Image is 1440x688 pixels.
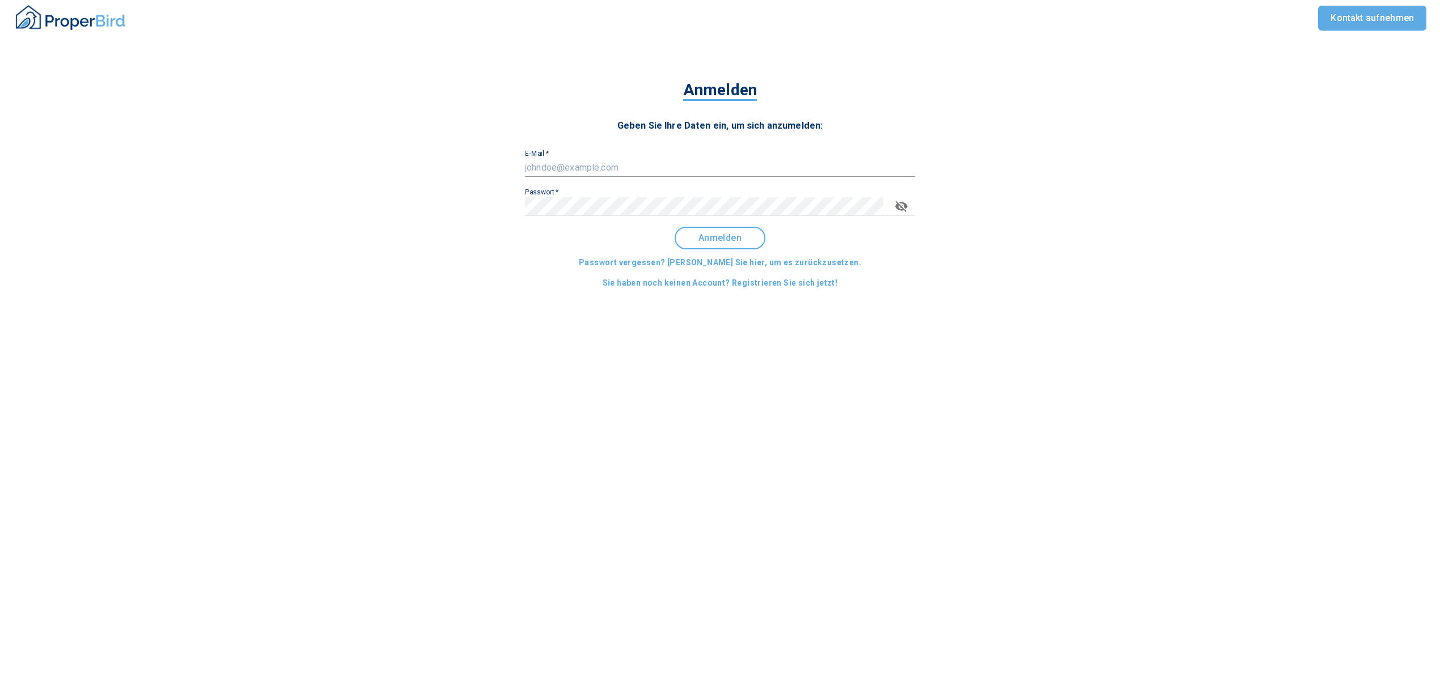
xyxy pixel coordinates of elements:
[675,227,765,249] button: Anmelden
[525,189,559,196] label: Passwort
[603,276,838,290] span: Sie haben noch keinen Account? Registrieren Sie sich jetzt!
[525,159,915,177] input: johndoe@example.com
[617,120,823,131] span: Geben Sie Ihre Daten ein, um sich anzumelden:
[888,193,915,220] button: toggle password visibility
[598,273,842,294] button: Sie haben noch keinen Account? Registrieren Sie sich jetzt!
[14,3,127,32] img: ProperBird Logo and Home Button
[14,1,127,36] button: ProperBird Logo and Home Button
[574,252,866,273] button: Passwort vergessen? [PERSON_NAME] Sie hier, um es zurückzusetzen.
[579,256,861,270] span: Passwort vergessen? [PERSON_NAME] Sie hier, um es zurückzusetzen.
[525,150,549,157] label: E-Mail
[685,233,755,243] span: Anmelden
[1318,6,1426,31] a: Kontakt aufnehmen
[683,80,757,101] span: Anmelden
